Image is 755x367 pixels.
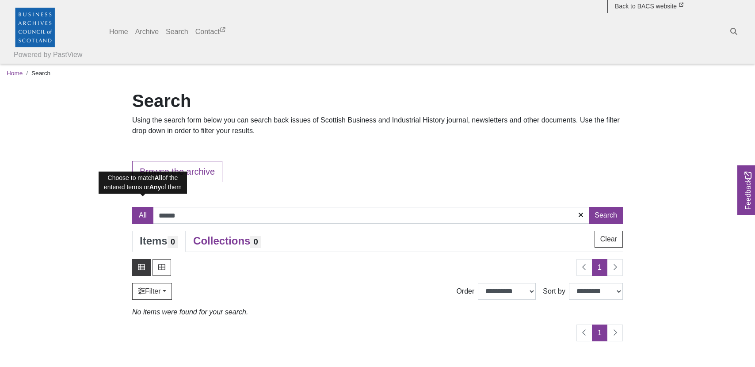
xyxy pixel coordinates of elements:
span: Back to BACS website [615,3,677,10]
span: Goto page 1 [592,259,607,276]
a: Archive [132,23,162,41]
a: Powered by PastView [14,50,82,60]
div: Items [140,235,178,248]
nav: pagination [573,325,623,341]
li: Previous page [576,325,592,341]
a: Home [7,70,23,76]
label: Sort by [543,286,565,297]
p: Using the search form below you can search back issues of Scottish Business and Industrial Histor... [132,115,623,136]
strong: All [154,174,162,181]
button: Clear [595,231,623,248]
span: 0 [168,236,178,248]
a: Business Archives Council of Scotland logo [14,4,56,50]
li: Previous page [576,259,592,276]
nav: pagination [573,259,623,276]
img: Business Archives Council of Scotland [14,6,56,48]
span: Search [31,70,50,76]
button: All [132,207,153,224]
a: Filter [132,283,172,300]
a: Contact [192,23,230,41]
div: Choose to match of the entered terms or of them [99,172,187,194]
a: Search [162,23,192,41]
span: 0 [250,236,261,248]
strong: Any [149,183,161,191]
a: Browse the archive [132,161,222,182]
span: Feedback [743,171,754,209]
em: No items were found for your search. [132,308,248,316]
a: Home [106,23,132,41]
a: Would you like to provide feedback? [737,165,755,215]
label: Order [456,286,474,297]
span: Goto page 1 [592,325,607,341]
h1: Search [132,90,623,111]
button: Search [589,207,623,224]
div: Collections [193,235,261,248]
input: Enter one or more search terms... [153,207,590,224]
